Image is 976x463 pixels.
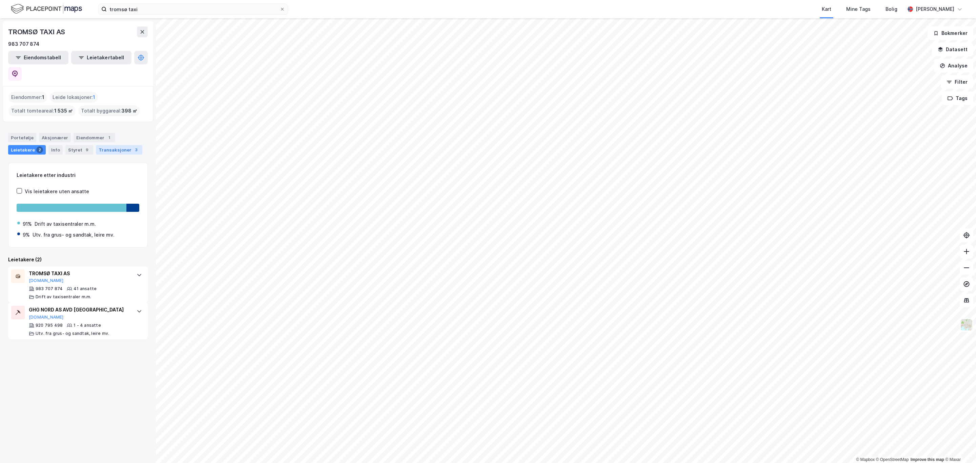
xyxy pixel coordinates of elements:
button: Analyse [934,59,973,73]
div: 920 795 498 [36,323,63,328]
div: Drift av taxisentraler m.m. [36,294,91,300]
a: Mapbox [856,457,875,462]
div: Eiendommer [74,133,115,142]
div: TROMSØ TAXI AS [29,269,130,278]
div: Drift av taxisentraler m.m. [35,220,96,228]
span: 1 [42,93,44,101]
button: [DOMAIN_NAME] [29,278,64,283]
div: 9% [23,231,30,239]
div: Leietakere etter industri [17,171,139,179]
div: Eiendommer : [8,92,47,103]
span: 1 [93,93,95,101]
div: Styret [65,145,93,155]
span: 1 535 ㎡ [54,107,73,115]
div: Leietakere [8,145,46,155]
div: Totalt byggareal : [78,105,140,116]
div: Leide lokasjoner : [50,92,98,103]
div: Aksjonærer [39,133,71,142]
a: Improve this map [911,457,944,462]
img: Z [960,318,973,331]
span: 398 ㎡ [121,107,137,115]
div: 1 [106,134,113,141]
div: Vis leietakere uten ansatte [25,187,89,196]
div: GHG NORD AS AVD [GEOGRAPHIC_DATA] [29,306,130,314]
div: 3 [133,146,140,153]
div: 91% [23,220,32,228]
div: Bolig [886,5,897,13]
button: Tags [942,92,973,105]
div: Mine Tags [846,5,871,13]
div: TROMSØ TAXI AS [8,26,66,37]
button: Bokmerker [928,26,973,40]
input: Søk på adresse, matrikkel, gårdeiere, leietakere eller personer [107,4,280,14]
div: Portefølje [8,133,36,142]
div: Totalt tomteareal : [8,105,76,116]
div: Leietakere (2) [8,256,148,264]
div: 2 [36,146,43,153]
img: logo.f888ab2527a4732fd821a326f86c7f29.svg [11,3,82,15]
div: 1 - 4 ansatte [74,323,101,328]
button: Filter [941,75,973,89]
div: [PERSON_NAME] [916,5,954,13]
div: Utv. fra grus- og sandtak, leire mv. [33,231,115,239]
button: Datasett [932,43,973,56]
div: 9 [84,146,90,153]
div: 983 707 874 [36,286,63,291]
div: 983 707 874 [8,40,39,48]
a: OpenStreetMap [876,457,909,462]
div: Kart [822,5,831,13]
button: Leietakertabell [71,51,131,64]
div: Transaksjoner [96,145,142,155]
button: [DOMAIN_NAME] [29,315,64,320]
div: 41 ansatte [74,286,97,291]
button: Eiendomstabell [8,51,68,64]
iframe: Chat Widget [942,430,976,463]
div: Info [48,145,63,155]
div: Utv. fra grus- og sandtak, leire mv. [36,331,109,336]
